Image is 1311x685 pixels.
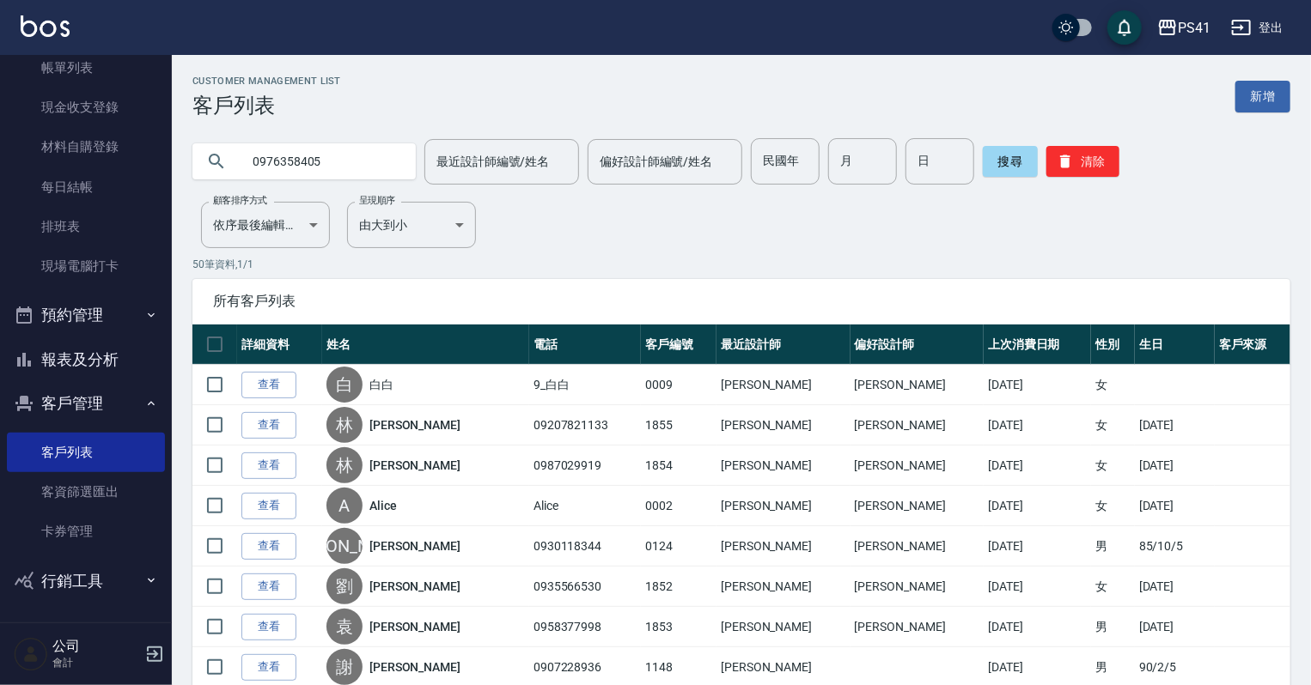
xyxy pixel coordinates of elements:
td: [PERSON_NAME] [851,526,985,567]
h3: 客戶列表 [192,94,341,118]
td: Alice [529,486,641,526]
img: Person [14,637,48,671]
a: 查看 [241,493,296,519]
th: 客戶編號 [641,324,716,365]
td: [DATE] [984,567,1091,607]
td: 0009 [641,365,716,405]
p: 會計 [52,655,140,670]
a: 客資篩選匯出 [7,472,165,512]
td: [DATE] [1135,486,1215,526]
a: 白白 [369,376,393,393]
td: [DATE] [1135,446,1215,486]
a: 查看 [241,654,296,681]
td: [PERSON_NAME] [851,567,985,607]
a: 材料自購登錄 [7,127,165,167]
td: 女 [1091,446,1135,486]
td: 女 [1091,405,1135,446]
label: 顧客排序方式 [213,194,267,207]
div: 依序最後編輯時間 [201,202,330,248]
div: 林 [326,447,363,483]
div: PS41 [1178,17,1210,39]
div: 袁 [326,609,363,645]
a: [PERSON_NAME] [369,578,460,595]
td: [DATE] [1135,405,1215,446]
td: 女 [1091,365,1135,405]
th: 姓名 [322,324,529,365]
td: [DATE] [984,446,1091,486]
button: 登出 [1224,12,1290,44]
td: 女 [1091,567,1135,607]
td: 1852 [641,567,716,607]
div: 劉 [326,568,363,604]
a: 現場電腦打卡 [7,246,165,286]
a: [PERSON_NAME] [369,416,460,433]
td: 0958377998 [529,607,641,647]
div: 林 [326,407,363,443]
td: [PERSON_NAME] [716,365,851,405]
a: 查看 [241,533,296,560]
td: [DATE] [984,365,1091,405]
div: 謝 [326,649,363,685]
a: 查看 [241,573,296,600]
td: 男 [1091,526,1135,567]
td: [DATE] [1135,567,1215,607]
td: 0935566530 [529,567,641,607]
div: 由大到小 [347,202,476,248]
td: [PERSON_NAME] [716,526,851,567]
td: [DATE] [984,486,1091,526]
label: 呈現順序 [359,194,395,207]
th: 詳細資料 [237,324,322,365]
button: 清除 [1046,146,1119,177]
th: 性別 [1091,324,1135,365]
th: 最近設計師 [716,324,851,365]
div: A [326,488,363,524]
button: PS41 [1150,10,1217,45]
a: 帳單列表 [7,48,165,88]
a: [PERSON_NAME] [369,537,460,555]
td: [PERSON_NAME] [851,486,985,526]
button: 搜尋 [983,146,1038,177]
th: 上次消費日期 [984,324,1091,365]
button: 報表及分析 [7,337,165,382]
td: [PERSON_NAME] [716,607,851,647]
a: [PERSON_NAME] [369,457,460,474]
td: 女 [1091,486,1135,526]
a: 查看 [241,614,296,640]
a: 查看 [241,452,296,479]
h2: Customer Management List [192,76,341,87]
td: [PERSON_NAME] [851,607,985,647]
td: 85/10/5 [1135,526,1215,567]
div: 白 [326,367,363,403]
th: 生日 [1135,324,1215,365]
td: [PERSON_NAME] [716,446,851,486]
td: 9_白白 [529,365,641,405]
td: [PERSON_NAME] [716,567,851,607]
td: 1853 [641,607,716,647]
th: 客戶來源 [1215,324,1290,365]
td: [PERSON_NAME] [851,365,985,405]
a: 卡券管理 [7,512,165,551]
td: 0930118344 [529,526,641,567]
button: 行銷工具 [7,559,165,603]
td: 1855 [641,405,716,446]
th: 偏好設計師 [851,324,985,365]
input: 搜尋關鍵字 [241,138,402,185]
div: [PERSON_NAME] [326,528,363,564]
p: 50 筆資料, 1 / 1 [192,257,1290,272]
td: 0002 [641,486,716,526]
th: 電話 [529,324,641,365]
td: 0987029919 [529,446,641,486]
td: 0124 [641,526,716,567]
td: [PERSON_NAME] [716,405,851,446]
td: [PERSON_NAME] [851,405,985,446]
td: 男 [1091,607,1135,647]
img: Logo [21,15,70,37]
td: 09207821133 [529,405,641,446]
td: [PERSON_NAME] [851,446,985,486]
h5: 公司 [52,638,140,655]
a: 新增 [1235,81,1290,112]
td: [DATE] [984,526,1091,567]
button: 客戶管理 [7,381,165,426]
a: [PERSON_NAME] [369,618,460,635]
td: [DATE] [1135,607,1215,647]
